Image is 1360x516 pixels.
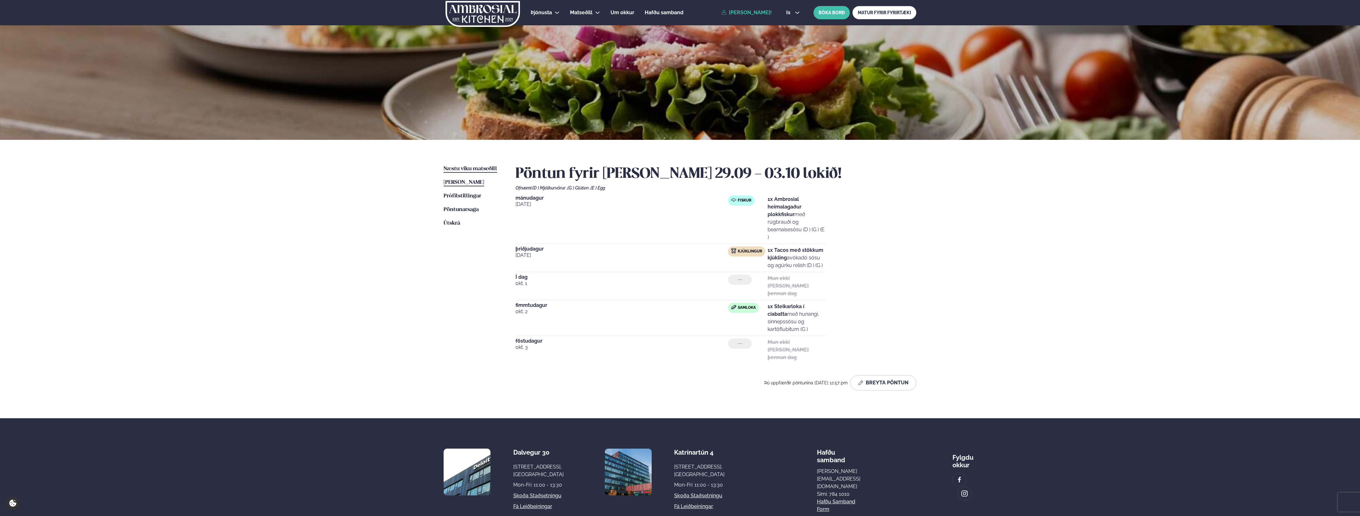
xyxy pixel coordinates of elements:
[737,277,742,282] span: ---
[444,165,497,173] a: Næstu viku matseðill
[444,192,481,200] a: Prófílstillingar
[444,179,484,186] a: [PERSON_NAME]
[532,185,567,190] span: (D ) Mjólkurvörur ,
[516,308,728,315] span: okt. 2
[768,196,826,241] p: með rúgbrauði og bearnaisesósu (D ) (G ) (E )
[570,9,592,16] a: Matseðill
[958,487,971,500] a: image alt
[738,198,751,203] span: Fiskur
[674,463,724,478] div: [STREET_ADDRESS], [GEOGRAPHIC_DATA]
[516,339,728,344] span: föstudagur
[531,9,552,16] a: Þjónusta
[956,476,963,483] img: image alt
[516,196,728,201] span: mánudagur
[444,221,460,226] span: Útskrá
[444,207,479,212] span: Pöntunarsaga
[516,252,728,259] span: [DATE]
[513,463,564,478] div: [STREET_ADDRESS], [GEOGRAPHIC_DATA]
[444,220,460,227] a: Útskrá
[764,380,848,385] span: Þú uppfærðir pöntunina [DATE] 12:57 pm
[6,497,19,510] a: Cookie settings
[513,503,552,510] a: Fá leiðbeiningar
[444,206,479,214] a: Pöntunarsaga
[952,449,973,469] div: Fylgdu okkur
[786,10,792,15] span: is
[768,303,804,317] strong: 1x Steikarloka í ciabatta
[961,490,968,497] img: image alt
[516,246,728,252] span: þriðjudagur
[731,248,736,253] img: chicken.svg
[738,249,762,254] span: Kjúklingur
[513,492,561,500] a: Skoða staðsetningu
[768,196,801,217] strong: 1x Ambrosial heimalagaður plokkfiskur
[444,193,481,199] span: Prófílstillingar
[674,449,724,456] div: Katrínartún 4
[605,449,652,495] img: image alt
[674,503,713,510] a: Fá leiðbeiningar
[813,6,850,19] button: BÓKA BORÐ
[768,275,809,296] strong: Mun ekki [PERSON_NAME] þennan dag
[768,247,823,261] strong: 1x Tacos með stökkum kjúkling
[445,1,521,27] img: logo
[513,481,564,489] div: Mon-Fri: 11:00 - 13:30
[768,246,826,269] p: avókadó sósu og agúrku relish (D ) (G )
[444,449,490,495] img: image alt
[674,481,724,489] div: Mon-Fri: 11:00 - 13:30
[645,9,683,16] a: Hafðu samband
[444,166,497,171] span: Næstu viku matseðill
[721,10,772,16] a: [PERSON_NAME]!
[516,201,728,208] span: [DATE]
[516,280,728,287] span: okt. 1
[516,185,916,190] div: Ofnæmi:
[731,305,736,309] img: sandwich-new-16px.svg
[817,490,860,498] p: Sími: 784 1010
[674,492,722,500] a: Skoða staðsetningu
[817,468,860,490] a: [PERSON_NAME][EMAIL_ADDRESS][DOMAIN_NAME]
[768,303,826,333] p: með hunangi, sinnepssósu og kartöflubitum (G )
[516,275,728,280] span: Í dag
[591,185,605,190] span: (E ) Egg
[817,444,845,464] span: Hafðu samband
[444,180,484,185] span: [PERSON_NAME]
[610,9,634,16] a: Um okkur
[567,185,591,190] span: (G ) Glúten ,
[781,10,805,15] button: is
[513,449,564,456] div: Dalvegur 30
[516,165,916,183] h2: Pöntun fyrir [PERSON_NAME] 29.09 - 03.10 lokið!
[768,339,809,360] strong: Mun ekki [PERSON_NAME] þennan dag
[817,498,860,513] a: Hafðu samband form
[737,341,742,346] span: ---
[516,303,728,308] span: fimmtudagur
[731,197,736,202] img: fish.svg
[850,375,916,390] button: Breyta Pöntun
[852,6,916,19] a: MATUR FYRIR FYRIRTÆKI
[738,305,756,310] span: Samloka
[516,344,728,351] span: okt. 3
[953,473,966,486] a: image alt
